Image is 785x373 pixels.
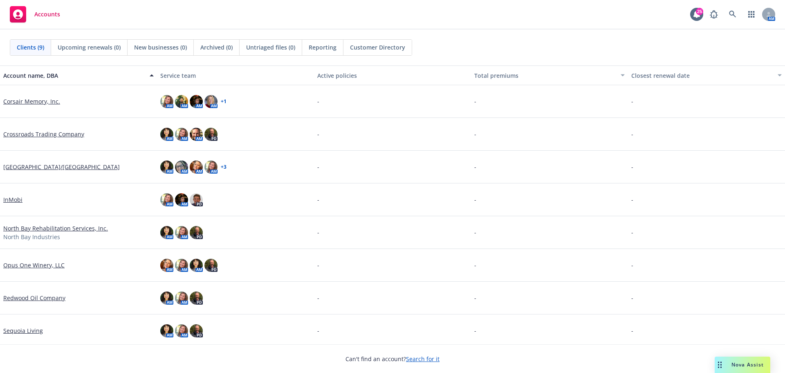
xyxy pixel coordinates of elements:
[631,261,633,269] span: -
[175,161,188,174] img: photo
[474,130,476,138] span: -
[3,71,145,80] div: Account name, DBA
[190,292,203,305] img: photo
[3,163,120,171] a: [GEOGRAPHIC_DATA]/[GEOGRAPHIC_DATA]
[160,128,173,141] img: photo
[631,326,633,335] span: -
[309,43,336,52] span: Reporting
[317,261,319,269] span: -
[3,294,65,302] a: Redwood Oil Company
[190,226,203,239] img: photo
[221,165,227,170] a: + 3
[317,130,319,138] span: -
[160,95,173,108] img: photo
[3,224,108,233] a: North Bay Rehabilitation Services, Inc.
[204,259,218,272] img: photo
[474,326,476,335] span: -
[3,326,43,335] a: Sequoia Living
[160,193,173,206] img: photo
[160,161,173,174] img: photo
[724,6,741,23] a: Search
[474,97,476,106] span: -
[204,95,218,108] img: photo
[715,357,770,373] button: Nova Assist
[3,261,65,269] a: Opus One Winery, LLC
[631,163,633,171] span: -
[175,324,188,337] img: photo
[34,11,60,18] span: Accounts
[696,8,703,15] div: 25
[631,195,633,204] span: -
[731,361,764,368] span: Nova Assist
[471,66,628,85] button: Total premiums
[221,99,227,104] a: + 1
[7,3,63,26] a: Accounts
[3,233,60,241] span: North Bay Industries
[317,228,319,237] span: -
[317,71,468,80] div: Active policies
[200,43,233,52] span: Archived (0)
[317,195,319,204] span: -
[175,226,188,239] img: photo
[631,71,773,80] div: Closest renewal date
[175,259,188,272] img: photo
[175,193,188,206] img: photo
[160,71,311,80] div: Service team
[160,226,173,239] img: photo
[3,195,22,204] a: InMobi
[175,128,188,141] img: photo
[204,128,218,141] img: photo
[58,43,121,52] span: Upcoming renewals (0)
[3,97,60,106] a: Corsair Memory, Inc.
[190,259,203,272] img: photo
[190,95,203,108] img: photo
[190,193,203,206] img: photo
[160,324,173,337] img: photo
[474,294,476,302] span: -
[706,6,722,23] a: Report a Bug
[190,128,203,141] img: photo
[314,66,471,85] button: Active policies
[631,130,633,138] span: -
[317,163,319,171] span: -
[474,163,476,171] span: -
[317,97,319,106] span: -
[474,71,616,80] div: Total premiums
[160,292,173,305] img: photo
[3,130,84,138] a: Crossroads Trading Company
[350,43,405,52] span: Customer Directory
[190,324,203,337] img: photo
[175,292,188,305] img: photo
[204,161,218,174] img: photo
[474,228,476,237] span: -
[17,43,44,52] span: Clients (9)
[175,95,188,108] img: photo
[345,355,440,363] span: Can't find an account?
[631,228,633,237] span: -
[406,355,440,363] a: Search for it
[474,195,476,204] span: -
[157,66,314,85] button: Service team
[160,259,173,272] img: photo
[474,261,476,269] span: -
[246,43,295,52] span: Untriaged files (0)
[628,66,785,85] button: Closest renewal date
[317,326,319,335] span: -
[190,161,203,174] img: photo
[715,357,725,373] div: Drag to move
[743,6,760,23] a: Switch app
[631,97,633,106] span: -
[631,294,633,302] span: -
[317,294,319,302] span: -
[134,43,187,52] span: New businesses (0)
